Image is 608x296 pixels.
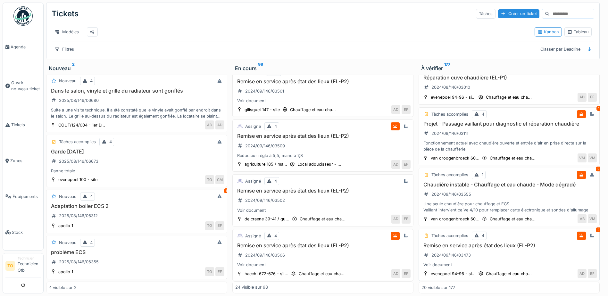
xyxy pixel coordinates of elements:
div: 2024/09/146/03501 [245,88,284,94]
div: Chauffage et eau cha... [290,107,336,113]
div: Tâches [476,9,496,18]
li: TO [5,261,15,271]
div: EF [588,93,597,102]
div: EF [402,269,411,278]
div: van droogenbroeck 60... [431,216,479,222]
div: 2 [596,167,601,171]
h3: Remise en service après état des lieux (EL-P2) [235,188,411,194]
div: Créer un ticket [498,9,539,18]
div: 2025/08/146/06355 [59,259,99,265]
div: 4 [482,111,484,117]
div: 2025/08/146/06673 [59,158,98,164]
div: van droogenbroeck 60... [431,155,479,161]
div: 2025/08/146/06312 [59,213,98,219]
div: agriculture 185 / ma... [245,161,287,167]
span: Équipements [12,193,41,200]
div: evenepoel 100 - site [58,177,97,183]
span: Ouvrir nouveau ticket [11,80,41,92]
div: 2025/08/146/06680 [59,97,99,103]
div: Tâches accomplies [431,172,468,178]
div: AD [578,93,587,102]
div: Assigné [245,123,261,129]
div: AD [205,120,214,129]
div: Nouveau [59,240,77,246]
div: 4 [482,233,484,239]
h3: Réparation cuve chaudière (EL-P1) [421,75,597,81]
h3: Adaptation boiler ECS 2 [49,203,224,209]
div: Voir document [235,98,411,104]
h3: Remise en service après état des lieux (EL-P2) [235,133,411,139]
div: EF [402,215,411,224]
div: evenepoel 94-96 - si... [431,271,476,277]
a: Stock [3,214,43,250]
div: Tableau [567,29,589,35]
div: apollo 1 [58,269,73,275]
div: Chauffage et eau cha... [490,216,536,222]
div: Assigné [245,178,261,184]
div: AD [391,215,400,224]
sup: 177 [444,64,450,72]
h3: Projet - Passage vaillant pour diagnostic et réparation chaudière [421,121,597,127]
h3: Remise en service après état des lieux (EL-P2) [235,243,411,249]
h3: Dans le salon, vinyle et grille du radiateur sont gonflés [49,88,224,94]
h3: Remise en service après état des lieux (EL-P2) [421,243,597,249]
div: Filtres [52,45,77,54]
div: gilisquet 147 - site [245,107,280,113]
span: Zones [10,158,41,164]
div: 2024/09/146/03506 [245,252,285,258]
div: COUT/124/004 - 1er D... [58,122,105,128]
div: Assigné [245,233,261,239]
div: 20 visible sur 177 [421,284,455,291]
div: AD [391,269,400,278]
div: 4 [274,123,277,129]
div: de craene 39-41 / gu... [245,216,289,222]
div: AB [578,214,587,223]
div: Tâches accomplies [59,139,96,145]
a: Agenda [3,29,43,65]
div: Chauffage et eau cha... [486,271,532,277]
div: Kanban [537,29,559,35]
div: Suite a une visite technique, il a été constaté que le vinyle avait gonflé par endroit dans le sa... [49,107,224,119]
div: Nouveau [59,193,77,200]
div: Modèles [52,27,82,37]
div: Fonctionnement actuel avec chaudière ouverte et entrée d'air en prise directe sur la pièce de la ... [421,140,597,152]
div: Réducteur réglé à 5,5, mano à 7,8 [235,152,411,159]
div: Voir document [235,262,411,268]
div: 4 [90,240,93,246]
div: evenepoel 94-96 - si... [431,94,476,100]
div: À vérifier [421,64,597,72]
div: 24 visible sur 98 [235,284,268,291]
div: CM [215,175,224,184]
h3: Chaudière instable - Chauffage et eau chaude - Mode dégradé [421,182,597,188]
div: Chauffage et eau cha... [490,155,536,161]
div: 4 [274,233,277,239]
div: Tâches accomplies [431,233,468,239]
div: 2024/09/146/03502 [245,197,285,203]
div: VM [578,153,587,162]
div: AD [391,160,400,169]
sup: 2 [72,64,75,72]
div: EF [402,160,411,169]
div: haecht 672-676 - sit... [245,271,288,277]
span: Tickets [11,122,41,128]
div: Tâches accomplies [431,111,468,117]
div: Voir document [421,262,597,268]
div: EF [588,269,597,278]
div: 2024/08/146/03010 [431,84,470,90]
div: 2024/09/146/03111 [431,130,468,136]
sup: 98 [258,64,263,72]
div: Voir document [235,207,411,213]
div: Nouveau [59,78,77,84]
div: 4 [109,139,112,145]
div: 1 [596,106,601,111]
div: Classer par Deadline [537,45,583,54]
div: AD [578,269,587,278]
div: apollo 1 [58,223,73,229]
a: Ouvrir nouveau ticket [3,65,43,107]
a: Équipements [3,178,43,214]
div: TO [205,175,214,184]
div: EF [215,221,224,230]
div: 4 [274,178,277,184]
div: 4 [90,78,93,84]
div: 4 visible sur 2 [49,284,77,291]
